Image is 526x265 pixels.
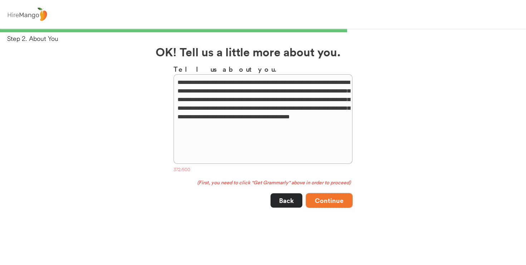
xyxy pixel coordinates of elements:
[306,193,352,208] button: Continue
[271,193,302,208] button: Back
[174,64,352,74] h3: Tell us about you.
[7,34,526,43] div: Step 2. About You
[156,43,370,60] h2: OK! Tell us a little more about you.
[174,179,352,186] div: (First, you need to click "Get Grammarly" above in order to proceed)
[1,29,525,32] div: 66%
[5,6,49,23] img: logo%20-%20hiremango%20gray.png
[174,167,352,174] div: 372/500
